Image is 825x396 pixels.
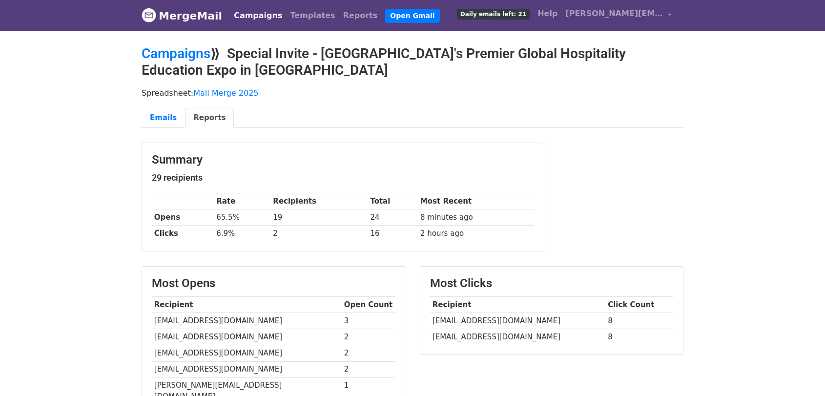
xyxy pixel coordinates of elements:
h5: 29 recipients [152,172,534,183]
th: Most Recent [418,193,534,209]
p: Spreadsheet: [142,88,683,98]
th: Rate [214,193,270,209]
td: [EMAIL_ADDRESS][DOMAIN_NAME] [430,313,605,329]
a: [PERSON_NAME][EMAIL_ADDRESS][DOMAIN_NAME] [561,4,676,27]
td: 3 [342,313,395,329]
a: Reports [339,6,382,25]
td: 16 [368,226,418,242]
td: 19 [271,209,368,226]
th: Total [368,193,418,209]
th: Clicks [152,226,214,242]
td: 2 hours ago [418,226,534,242]
td: 8 [605,329,673,345]
span: Daily emails left: 21 [457,9,530,20]
td: 65.5% [214,209,270,226]
span: [PERSON_NAME][EMAIL_ADDRESS][DOMAIN_NAME] [565,8,663,20]
td: 6.9% [214,226,270,242]
td: 2 [342,329,395,345]
a: MergeMail [142,5,222,26]
h3: Summary [152,153,534,167]
a: Campaigns [230,6,286,25]
td: [EMAIL_ADDRESS][DOMAIN_NAME] [152,361,342,377]
th: Open Count [342,297,395,313]
td: 2 [342,361,395,377]
a: Help [534,4,561,23]
th: Opens [152,209,214,226]
th: Recipients [271,193,368,209]
a: Reports [185,108,234,128]
th: Recipient [152,297,342,313]
h2: ⟫ Special Invite - [GEOGRAPHIC_DATA]'s Premier Global Hospitality Education Expo in [GEOGRAPHIC_D... [142,45,683,78]
a: Open Gmail [385,9,439,23]
td: [EMAIL_ADDRESS][DOMAIN_NAME] [152,329,342,345]
td: 2 [342,345,395,361]
a: Templates [286,6,339,25]
td: 8 minutes ago [418,209,534,226]
td: [EMAIL_ADDRESS][DOMAIN_NAME] [430,329,605,345]
h3: Most Opens [152,276,395,291]
a: Mail Merge 2025 [193,88,258,98]
td: [EMAIL_ADDRESS][DOMAIN_NAME] [152,345,342,361]
td: 24 [368,209,418,226]
td: [EMAIL_ADDRESS][DOMAIN_NAME] [152,313,342,329]
img: MergeMail logo [142,8,156,22]
th: Click Count [605,297,673,313]
th: Recipient [430,297,605,313]
a: Emails [142,108,185,128]
td: 8 [605,313,673,329]
td: 2 [271,226,368,242]
a: Campaigns [142,45,210,62]
a: Daily emails left: 21 [453,4,534,23]
h3: Most Clicks [430,276,673,291]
